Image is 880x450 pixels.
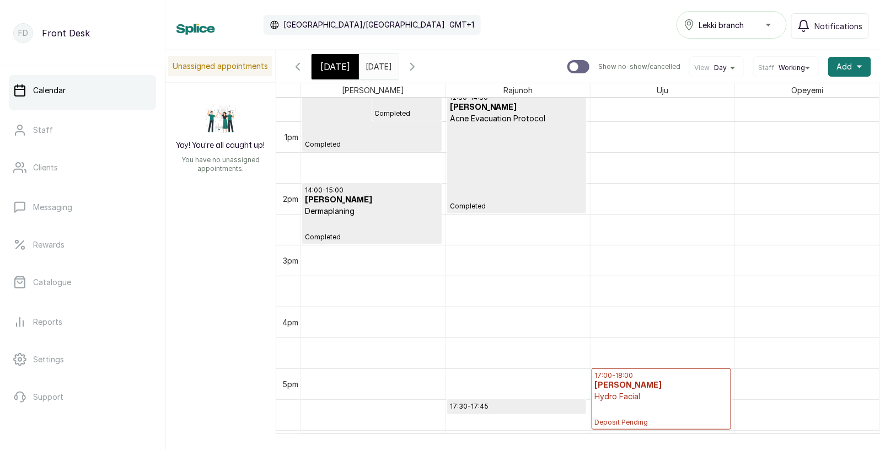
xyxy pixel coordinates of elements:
button: StaffWorking [758,63,814,72]
p: Support [33,392,63,403]
span: Uju [654,83,670,97]
span: [PERSON_NAME] [340,83,406,97]
button: Lekki branch [677,11,787,39]
button: Logout [9,419,156,450]
a: Catalogue [9,267,156,298]
h2: Yay! You’re all caught up! [176,140,265,151]
p: Staff [33,125,53,136]
span: Add [837,61,852,72]
span: Rajunoh [501,83,535,97]
span: Working [779,63,805,72]
p: 17:30 - 17:45 [450,402,584,411]
a: Messaging [9,192,156,223]
p: FD [18,28,28,39]
p: 14:00 - 15:00 [305,186,439,195]
button: Add [828,57,871,77]
h3: [PERSON_NAME] [594,380,728,391]
p: Dermaplaning [305,206,439,217]
span: Lekki branch [699,19,744,31]
a: Settings [9,344,156,375]
span: Completed [305,140,439,149]
button: ViewDay [694,63,739,72]
div: 4pm [280,317,301,328]
p: [GEOGRAPHIC_DATA]/[GEOGRAPHIC_DATA] [283,19,445,30]
div: [DATE] [312,54,359,79]
p: 17:00 - 18:00 [594,371,728,380]
div: 2pm [281,193,301,205]
p: Show no-show/cancelled [598,62,680,71]
span: Staff [758,63,774,72]
a: Clients [9,152,156,183]
a: Reports [9,307,156,337]
h3: [PERSON_NAME] [450,411,584,422]
span: Opeyemi [789,83,825,97]
span: Deposit Pending [594,418,728,427]
p: Acne Evacuation Protocol [450,113,584,124]
div: 1pm [282,131,301,143]
div: 3pm [281,255,301,266]
p: Hydro Facial [594,391,728,402]
button: Notifications [791,13,869,39]
span: Completed [375,109,439,118]
p: Unassigned appointments [168,56,272,76]
h3: [PERSON_NAME] [450,102,584,113]
a: Support [9,382,156,413]
p: You have no unassigned appointments. [172,156,269,173]
span: [DATE] [320,60,350,73]
a: Calendar [9,75,156,106]
span: Notifications [815,20,863,32]
p: Rewards [33,239,65,250]
p: Reports [33,317,62,328]
p: Clients [33,162,58,173]
span: Day [714,63,727,72]
span: Completed [450,202,584,211]
div: 5pm [280,378,301,390]
span: Completed [305,233,439,242]
p: Messaging [33,202,72,213]
p: Calendar [33,85,66,96]
p: Catalogue [33,277,71,288]
p: GMT+1 [449,19,474,30]
h3: [PERSON_NAME] [305,195,439,206]
span: View [694,63,710,72]
a: Rewards [9,229,156,260]
p: Settings [33,354,64,365]
a: Staff [9,115,156,146]
p: Front Desk [42,26,90,40]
